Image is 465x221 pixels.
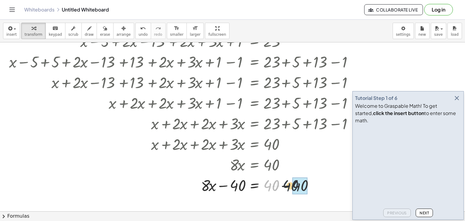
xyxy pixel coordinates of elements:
span: keypad [49,32,62,37]
span: save [434,32,443,37]
span: scrub [68,32,78,37]
button: format_sizelarger [186,23,204,39]
button: load [447,23,462,39]
i: format_size [192,25,198,32]
span: transform [25,32,42,37]
span: larger [190,32,200,37]
div: Welcome to Graspable Math! To get started, to enter some math. [355,102,461,124]
button: Next [416,209,433,217]
span: insert [6,32,17,37]
span: redo [154,32,162,37]
button: Collaborate Live [364,4,423,15]
button: erase [97,23,113,39]
span: Next [420,211,429,215]
button: fullscreen [205,23,229,39]
button: transform [21,23,46,39]
span: settings [396,32,411,37]
div: Tutorial Step 1 of 6 [355,94,397,102]
span: smaller [170,32,183,37]
a: Whiteboards [24,7,54,13]
i: format_size [174,25,180,32]
button: insert [3,23,20,39]
button: Toggle navigation [7,5,17,15]
div: Apply the same math to both sides of the equation [249,196,259,206]
i: keyboard [52,25,58,32]
b: click the insert button [373,110,424,116]
i: redo [155,25,161,32]
button: keyboardkeypad [45,23,65,39]
button: redoredo [151,23,166,39]
span: erase [100,32,110,37]
i: undo [140,25,146,32]
button: save [431,23,446,39]
span: load [451,32,459,37]
span: arrange [117,32,131,37]
button: Log in [424,4,453,15]
span: undo [139,32,148,37]
button: draw [81,23,97,39]
span: new [418,32,426,37]
button: undoundo [135,23,151,39]
span: draw [85,32,94,37]
button: scrub [65,23,82,39]
button: format_sizesmaller [167,23,187,39]
button: new [415,23,430,39]
button: settings [393,23,414,39]
span: Collaborate Live [369,7,418,12]
span: fullscreen [208,32,226,37]
button: arrange [113,23,134,39]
